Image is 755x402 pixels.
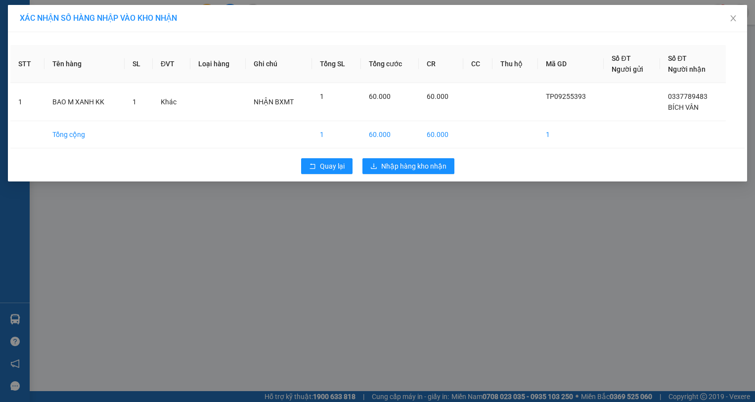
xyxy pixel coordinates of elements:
span: 1 [320,92,324,100]
span: NHẬN BXMT [254,98,294,106]
span: 60.000 [427,92,448,100]
th: STT [10,45,44,83]
span: rollback [309,163,316,171]
th: Mã GD [538,45,604,83]
span: TP09255393 [546,92,586,100]
td: Khác [153,83,190,121]
span: Số ĐT [612,54,630,62]
span: close [729,14,737,22]
th: Loại hàng [190,45,246,83]
span: BÍCH VÂN [668,103,699,111]
th: CR [419,45,463,83]
td: 1 [10,83,44,121]
th: Ghi chú [246,45,312,83]
td: BAO M XANH KK [44,83,125,121]
td: Tổng cộng [44,121,125,148]
th: SL [125,45,153,83]
td: 1 [538,121,604,148]
span: Nhập hàng kho nhận [381,161,446,172]
td: 1 [312,121,360,148]
span: XÁC NHẬN SỐ HÀNG NHẬP VÀO KHO NHẬN [20,13,177,23]
span: Quay lại [320,161,345,172]
span: 60.000 [369,92,391,100]
td: 60.000 [361,121,419,148]
button: Close [719,5,747,33]
button: downloadNhập hàng kho nhận [362,158,454,174]
span: Số ĐT [668,54,687,62]
span: download [370,163,377,171]
span: 1 [133,98,136,106]
td: 60.000 [419,121,463,148]
th: ĐVT [153,45,190,83]
button: rollbackQuay lại [301,158,353,174]
th: CC [463,45,492,83]
th: Tên hàng [44,45,125,83]
span: 0337789483 [668,92,708,100]
th: Thu hộ [492,45,537,83]
th: Tổng SL [312,45,360,83]
th: Tổng cước [361,45,419,83]
span: Người gửi [612,65,643,73]
span: Người nhận [668,65,706,73]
